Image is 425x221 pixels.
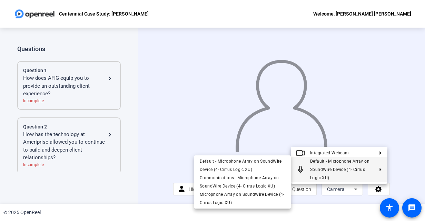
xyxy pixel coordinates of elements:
span: Integrated Webcam [310,150,349,155]
span: Default - Microphone Array on SoundWire Device (4- Cirrus Logic XU) [310,159,369,180]
mat-icon: Microphone [296,165,305,174]
span: Communications - Microphone Array on SoundWire Device (4- Cirrus Logic XU) [200,175,279,189]
span: Default - Microphone Array on SoundWire Device (4- Cirrus Logic XU) [200,159,282,172]
mat-icon: Video camera [296,148,305,157]
span: Microphone Array on SoundWire Device (4- Cirrus Logic XU) [200,192,284,205]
